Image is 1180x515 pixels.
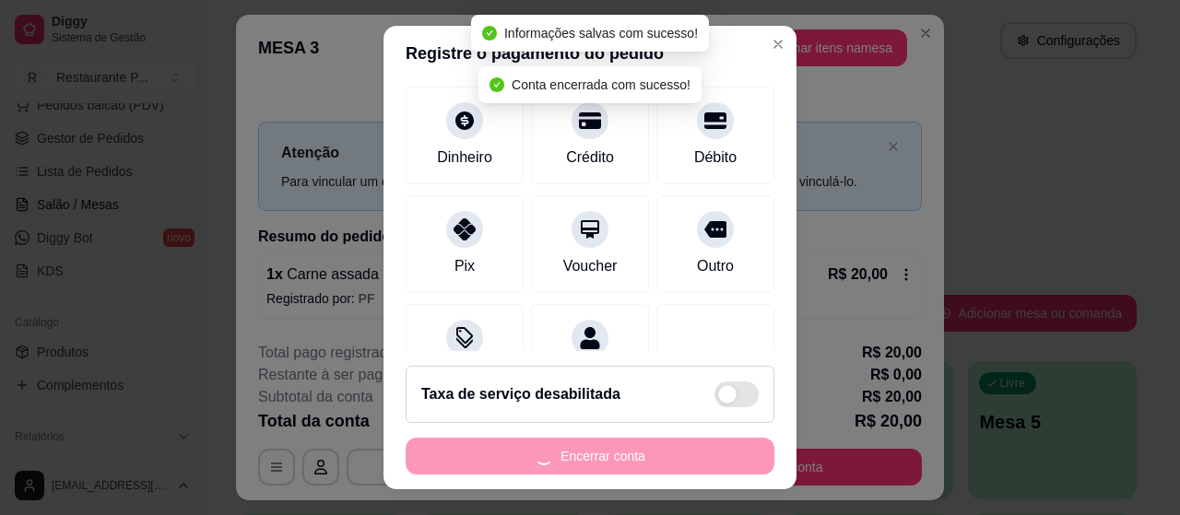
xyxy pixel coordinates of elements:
div: Outro [697,255,734,277]
div: Débito [694,146,737,169]
div: Dinheiro [437,146,492,169]
span: Informações salvas com sucesso! [504,26,698,41]
span: check-circle [482,26,497,41]
span: check-circle [490,77,504,92]
h2: Taxa de serviço desabilitada [421,383,620,405]
button: Close [763,29,793,59]
div: Pix [454,255,475,277]
header: Registre o pagamento do pedido [383,26,796,81]
span: Conta encerrada com sucesso! [512,77,690,92]
div: Crédito [566,146,614,169]
div: Voucher [563,255,618,277]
